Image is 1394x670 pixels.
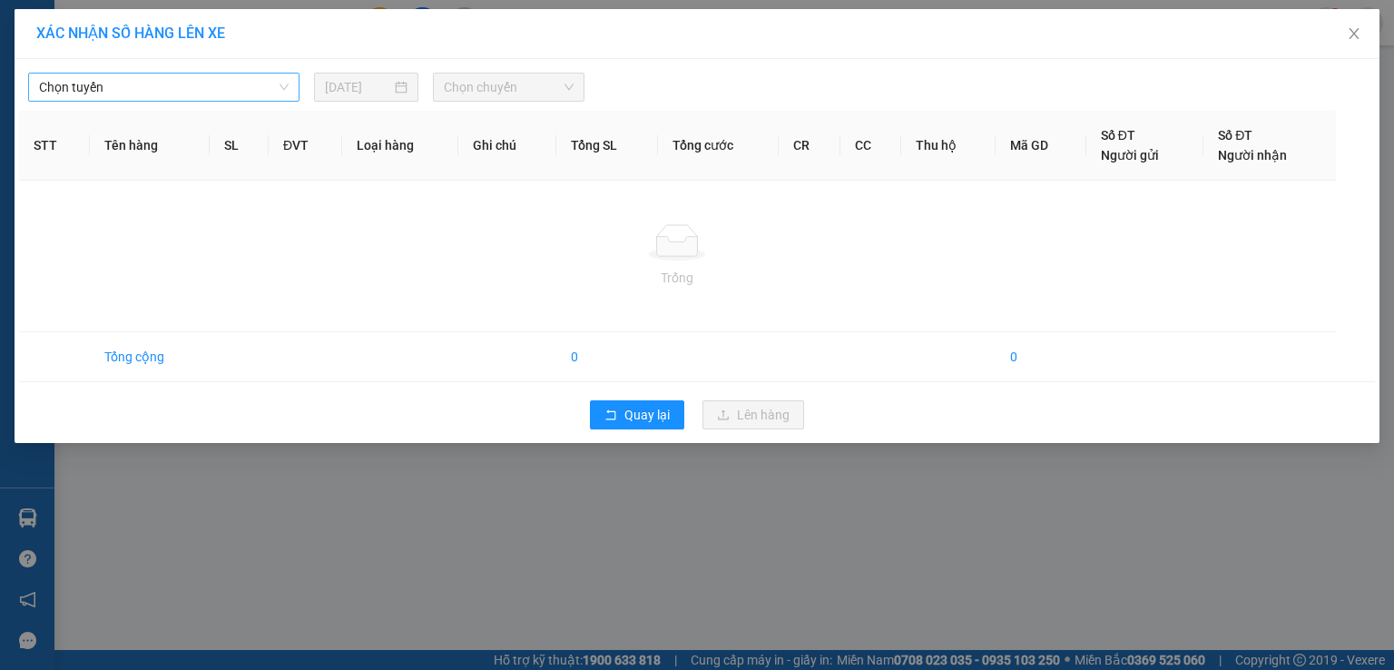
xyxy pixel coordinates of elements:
span: Người gửi [1101,148,1159,163]
th: Mã GD [996,111,1086,181]
b: GỬI : Nhận hàng Chí Công [8,113,303,143]
span: Số ĐT [1218,128,1252,143]
th: Tổng SL [556,111,658,181]
span: environment [104,44,119,58]
td: 0 [556,332,658,382]
span: Quay lại [624,405,670,425]
span: XÁC NHẬN SỐ HÀNG LÊN XE [36,25,225,42]
th: Loại hàng [342,111,458,181]
th: Thu hộ [901,111,996,181]
span: Người nhận [1218,148,1287,163]
button: Close [1329,9,1379,60]
th: STT [19,111,90,181]
th: Tổng cước [658,111,779,181]
span: Số ĐT [1101,128,1135,143]
img: logo.jpg [8,8,99,99]
td: Tổng cộng [90,332,210,382]
button: uploadLên hàng [702,400,804,429]
input: 12/08/2025 [325,77,391,97]
div: Trống [34,268,1321,288]
th: SL [210,111,269,181]
th: ĐVT [269,111,342,181]
span: Chọn tuyến [39,74,289,101]
span: Chọn chuyến [444,74,574,101]
span: rollback [604,409,617,423]
span: phone [104,66,119,81]
li: 01 [PERSON_NAME] [8,40,346,63]
th: Ghi chú [458,111,556,181]
b: [PERSON_NAME] [104,12,257,34]
th: CC [840,111,901,181]
th: CR [779,111,839,181]
li: 02523854854 [8,63,346,85]
th: Tên hàng [90,111,210,181]
td: 0 [996,332,1086,382]
span: close [1347,26,1361,41]
button: rollbackQuay lại [590,400,684,429]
